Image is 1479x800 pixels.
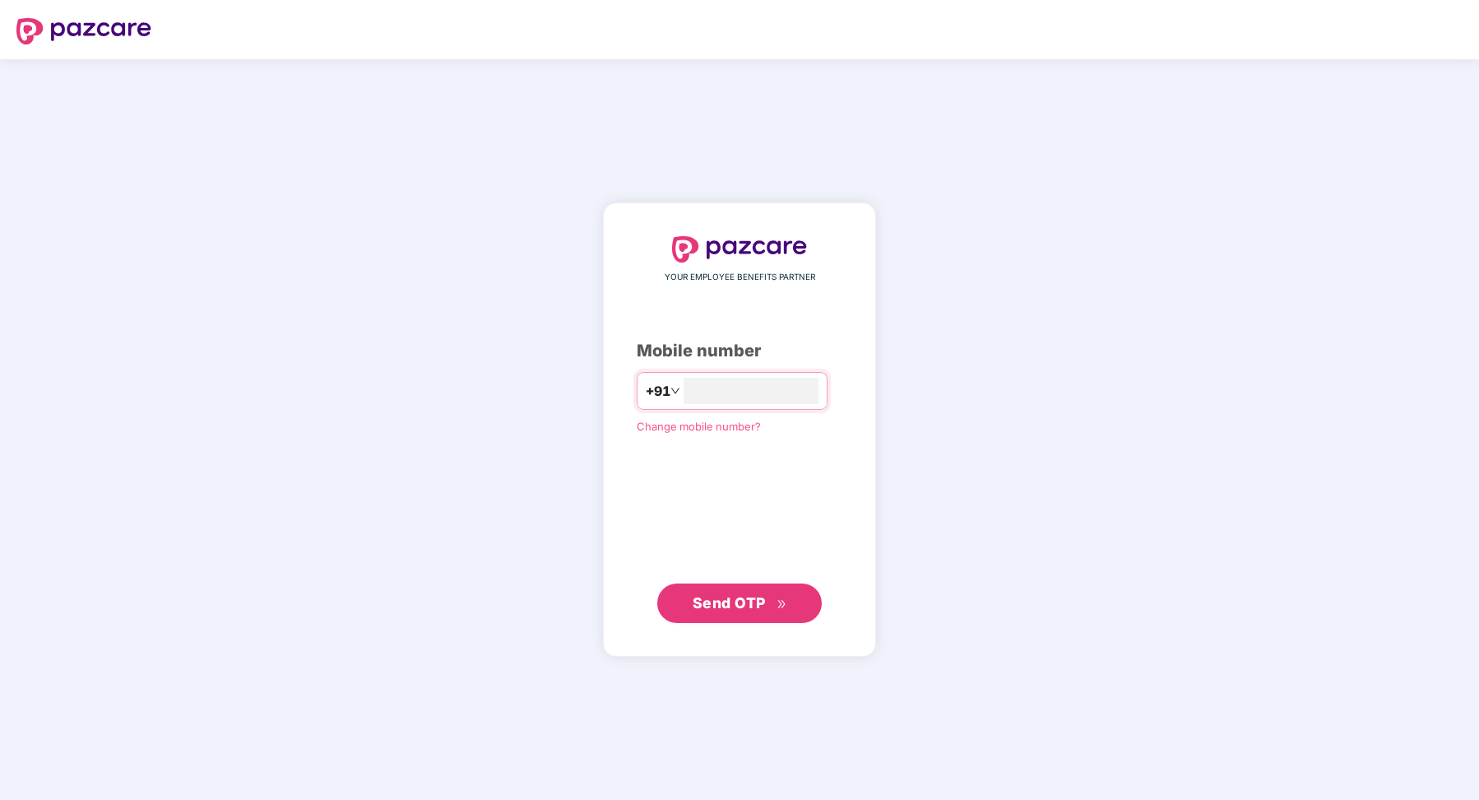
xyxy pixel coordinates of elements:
[665,271,815,284] span: YOUR EMPLOYEE BENEFITS PARTNER
[693,594,766,612] span: Send OTP
[672,236,807,263] img: logo
[646,381,670,402] span: +91
[657,584,822,623] button: Send OTPdouble-right
[637,338,842,364] div: Mobile number
[670,386,680,396] span: down
[16,18,151,44] img: logo
[777,599,787,610] span: double-right
[637,420,761,433] a: Change mobile number?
